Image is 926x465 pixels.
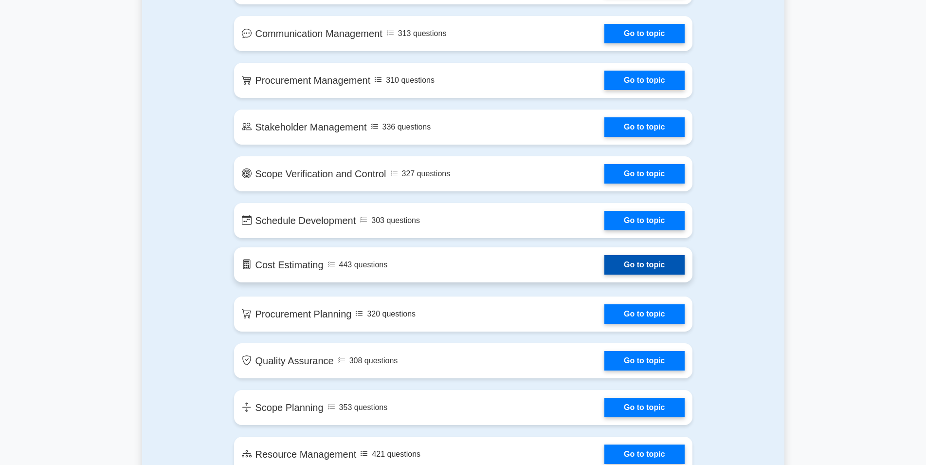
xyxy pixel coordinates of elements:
a: Go to topic [604,255,684,275]
a: Go to topic [604,398,684,417]
a: Go to topic [604,445,684,464]
a: Go to topic [604,211,684,230]
a: Go to topic [604,304,684,324]
a: Go to topic [604,117,684,137]
a: Go to topic [604,71,684,90]
a: Go to topic [604,351,684,371]
a: Go to topic [604,24,684,43]
a: Go to topic [604,164,684,184]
